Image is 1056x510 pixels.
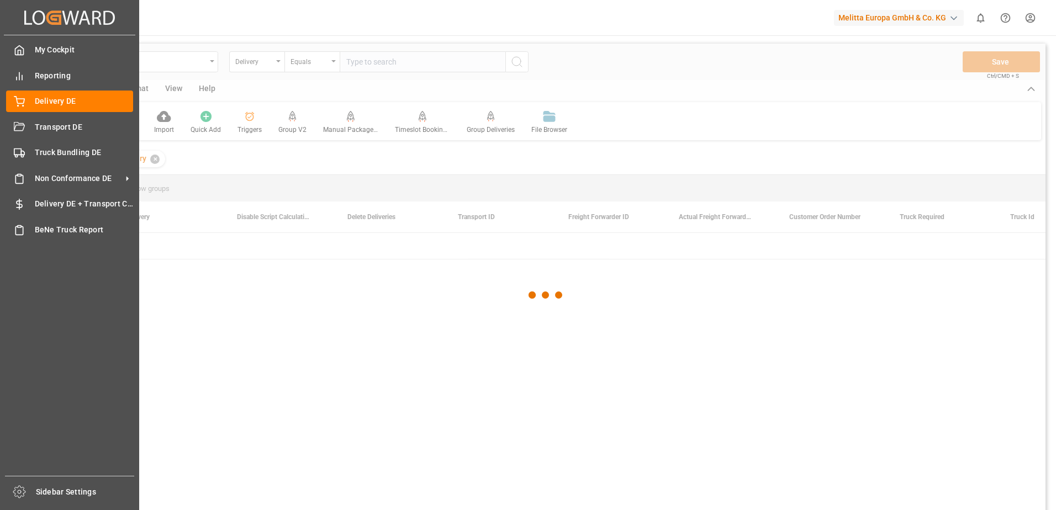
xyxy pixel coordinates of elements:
[6,39,133,61] a: My Cockpit
[993,6,1018,30] button: Help Center
[35,95,134,107] span: Delivery DE
[6,219,133,240] a: BeNe Truck Report
[35,44,134,56] span: My Cockpit
[35,70,134,82] span: Reporting
[6,65,133,86] a: Reporting
[35,121,134,133] span: Transport DE
[834,10,964,26] div: Melitta Europa GmbH & Co. KG
[6,142,133,163] a: Truck Bundling DE
[6,116,133,137] a: Transport DE
[35,224,134,236] span: BeNe Truck Report
[35,198,134,210] span: Delivery DE + Transport Cost
[36,486,135,498] span: Sidebar Settings
[35,173,122,184] span: Non Conformance DE
[35,147,134,158] span: Truck Bundling DE
[6,193,133,215] a: Delivery DE + Transport Cost
[6,91,133,112] a: Delivery DE
[834,7,968,28] button: Melitta Europa GmbH & Co. KG
[968,6,993,30] button: show 0 new notifications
